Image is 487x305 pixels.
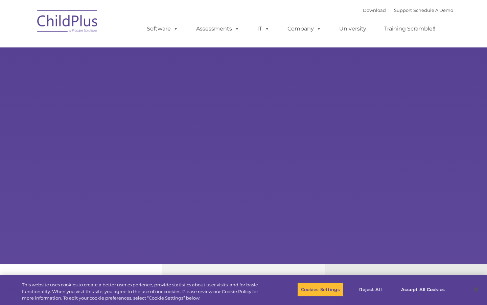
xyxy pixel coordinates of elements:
[251,22,276,36] a: IT
[469,282,484,297] button: Close
[413,7,453,13] a: Schedule A Demo
[332,22,373,36] a: University
[22,282,268,302] div: This website uses cookies to create a better user experience, provide statistics about user visit...
[281,22,328,36] a: Company
[189,22,246,36] a: Assessments
[394,7,412,13] a: Support
[363,7,453,13] font: |
[140,22,185,36] a: Software
[349,282,392,297] button: Reject All
[377,22,442,36] a: Training Scramble!!
[34,5,101,39] img: ChildPlus by Procare Solutions
[297,282,344,297] button: Cookies Settings
[397,282,448,297] button: Accept All Cookies
[363,7,386,13] a: Download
